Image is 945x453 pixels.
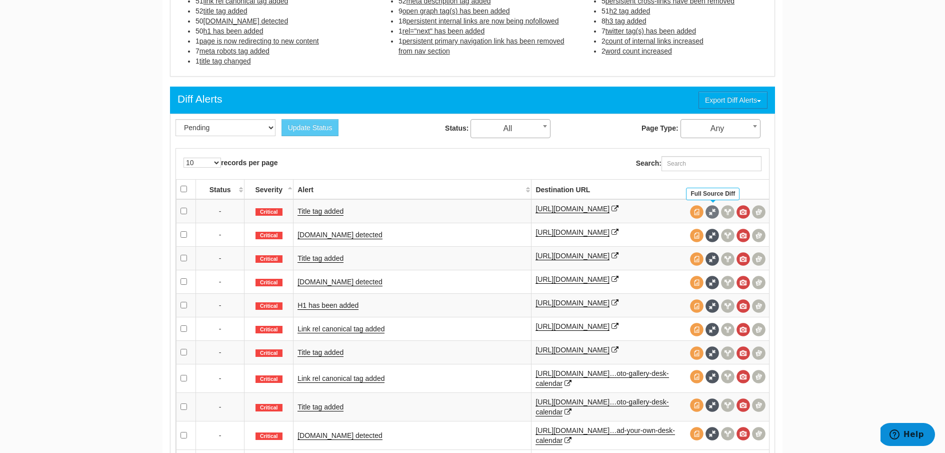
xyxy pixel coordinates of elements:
[721,370,734,383] span: View headers
[705,370,719,383] span: Full Source Diff
[752,346,765,360] span: Compare screenshots
[297,403,343,411] a: Title tag added
[195,16,363,26] li: 50
[195,26,363,36] li: 50
[535,275,609,284] a: [URL][DOMAIN_NAME]
[752,276,765,289] span: Compare screenshots
[736,370,750,383] span: View screenshot
[752,427,765,440] span: Compare screenshots
[721,252,734,266] span: View headers
[752,299,765,313] span: Compare screenshots
[690,398,703,412] span: View source
[297,348,343,357] a: Title tag added
[255,375,282,383] span: Critical
[203,27,263,35] span: h1 has been added
[196,293,244,317] td: -
[690,276,703,289] span: View source
[196,317,244,340] td: -
[281,119,339,136] button: Update Status
[196,246,244,270] td: -
[680,119,760,138] span: Any
[255,279,282,287] span: Critical
[752,229,765,242] span: Compare screenshots
[297,254,343,263] a: Title tag added
[880,423,935,448] iframe: Opens a widget where you can find more information
[690,299,703,313] span: View source
[690,346,703,360] span: View source
[196,223,244,246] td: -
[705,427,719,440] span: Full Source Diff
[690,252,703,266] span: View source
[196,364,244,392] td: -
[196,199,244,223] td: -
[601,6,769,16] li: 51
[601,26,769,36] li: 7
[255,302,282,310] span: Critical
[297,325,384,333] a: Link rel canonical tag added
[601,46,769,56] li: 2
[297,207,343,216] a: Title tag added
[196,392,244,421] td: -
[752,370,765,383] span: Compare screenshots
[471,122,550,136] span: All
[398,26,566,36] li: 1
[470,119,550,138] span: All
[690,370,703,383] span: View source
[736,252,750,266] span: View screenshot
[195,6,363,16] li: 52
[736,299,750,313] span: View screenshot
[196,421,244,449] td: -
[255,326,282,334] span: Critical
[535,228,609,237] a: [URL][DOMAIN_NAME]
[636,156,761,171] label: Search:
[398,36,566,56] li: 1
[199,37,319,45] span: page is now redirecting to new content
[535,426,675,445] a: [URL][DOMAIN_NAME]…ad-your-own-desk-calendar
[601,36,769,46] li: 2
[398,6,566,16] li: 9
[641,124,678,132] strong: Page Type:
[255,432,282,440] span: Critical
[661,156,761,171] input: Search:
[605,47,672,55] span: word count increased
[195,46,363,56] li: 7
[601,16,769,26] li: 8
[402,27,484,35] span: rel="next" has been added
[255,208,282,216] span: Critical
[686,188,739,200] div: Full Source Diff
[752,252,765,266] span: Compare screenshots
[736,346,750,360] span: View screenshot
[690,427,703,440] span: View source
[255,232,282,240] span: Critical
[721,427,734,440] span: View headers
[203,7,247,15] span: title tag added
[535,252,609,260] a: [URL][DOMAIN_NAME]
[698,92,767,109] button: Export Diff Alerts
[203,17,288,25] span: [DOMAIN_NAME] detected
[535,205,609,213] a: [URL][DOMAIN_NAME]
[183,158,221,168] select: records per page
[297,301,358,310] a: H1 has been added
[535,398,668,416] a: [URL][DOMAIN_NAME]…oto-gallery-desk-calendar
[721,346,734,360] span: View headers
[196,340,244,364] td: -
[535,322,609,331] a: [URL][DOMAIN_NAME]
[255,255,282,263] span: Critical
[398,37,564,55] span: persistent primary navigation link has been removed from nav section
[752,398,765,412] span: Compare screenshots
[297,374,384,383] a: Link rel canonical tag added
[681,122,760,136] span: Any
[705,398,719,412] span: Full Source Diff
[721,398,734,412] span: View headers
[609,7,650,15] span: h2 tag added
[293,179,531,199] th: Alert: activate to sort column ascending
[195,56,363,66] li: 1
[244,179,293,199] th: Severity: activate to sort column descending
[605,37,703,45] span: count of internal links increased
[535,299,609,307] a: [URL][DOMAIN_NAME]
[705,346,719,360] span: Full Source Diff
[297,231,382,239] a: [DOMAIN_NAME] detected
[402,7,510,15] span: open graph tag(s) has been added
[705,252,719,266] span: Full Source Diff
[398,16,566,26] li: 18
